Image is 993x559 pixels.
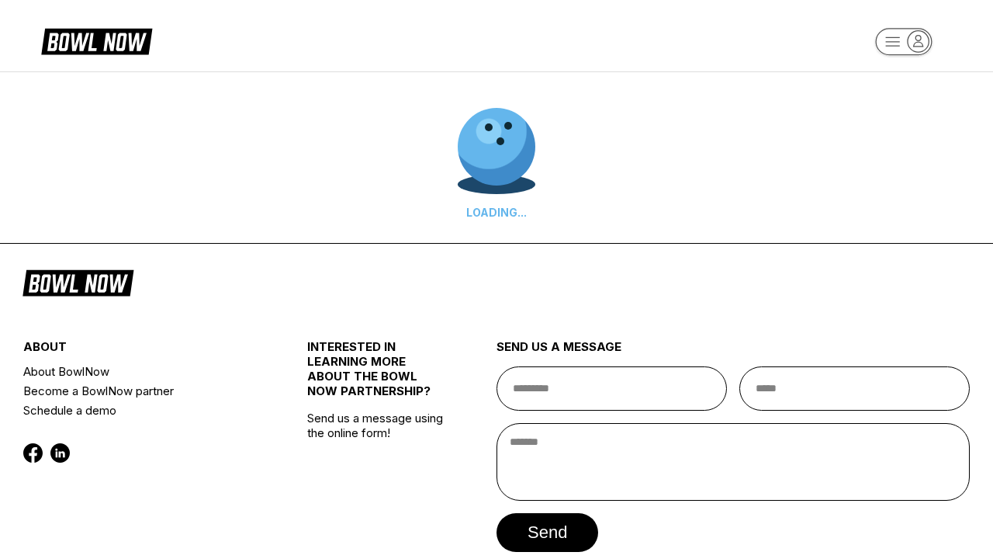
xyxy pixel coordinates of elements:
[23,362,260,381] a: About BowlNow
[23,381,260,401] a: Become a BowlNow partner
[307,339,449,411] div: INTERESTED IN LEARNING MORE ABOUT THE BOWL NOW PARTNERSHIP?
[23,339,260,362] div: about
[496,513,598,552] button: send
[458,206,535,219] div: LOADING...
[23,401,260,420] a: Schedule a demo
[496,339,970,366] div: send us a message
